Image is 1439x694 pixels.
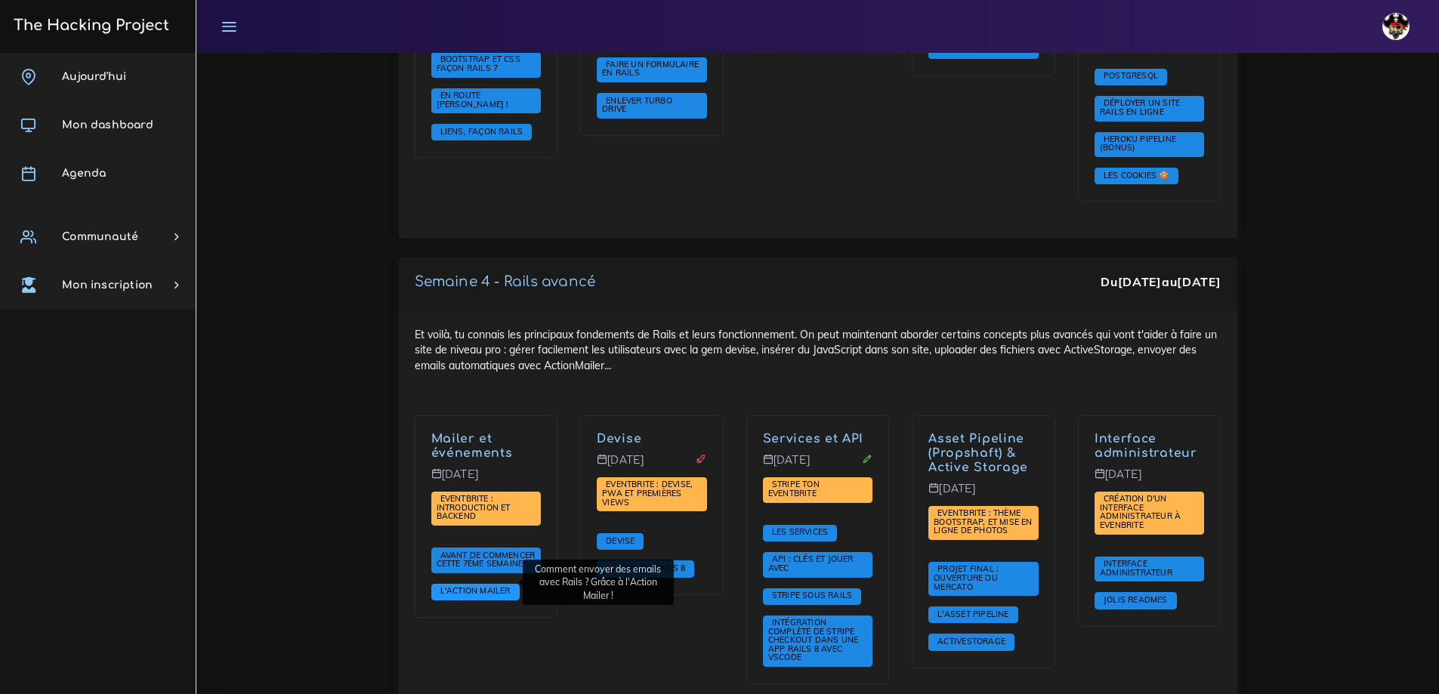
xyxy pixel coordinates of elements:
[1177,274,1221,289] strong: [DATE]
[597,454,707,478] p: [DATE]
[437,585,514,596] span: L'Action Mailer
[1095,432,1197,460] a: Interface administrateur
[602,479,693,507] span: Eventbrite : Devise, PWA et premières views
[62,119,153,131] span: Mon dashboard
[415,274,596,289] a: Semaine 4 - Rails avancé
[1101,273,1221,291] div: Du au
[437,126,527,137] span: Liens, façon Rails
[431,468,542,492] p: [DATE]
[763,454,873,478] p: [DATE]
[768,590,857,600] span: Stripe sous Rails
[1100,595,1172,606] a: Jolis READMEs
[768,527,832,538] a: Les services
[1100,71,1162,82] a: PostgreSQL
[437,493,511,521] span: Eventbrite : introduction et backend
[934,507,1032,535] span: Eventbrite : thème bootstrap, et mise en ligne de photos
[437,550,536,569] a: Avant de commencer cette 7ème semaine
[1118,274,1162,289] strong: [DATE]
[768,618,859,663] a: Intégration complète de Stripe Checkout dans une app Rails 8 avec VSCode
[934,563,999,591] span: Projet final : ouverture du mercato
[9,17,169,34] h3: The Hacking Project
[62,279,153,291] span: Mon inscription
[602,59,699,79] span: Faire un formulaire en Rails
[437,586,514,597] a: L'Action Mailer
[602,95,672,115] a: Enlever Turbo Drive
[1100,558,1176,578] span: Interface administrateur
[597,432,641,446] a: Devise
[1100,70,1162,81] span: PostgreSQL
[1095,468,1205,492] p: [DATE]
[934,508,1032,536] a: Eventbrite : thème bootstrap, et mise en ligne de photos
[437,127,527,137] a: Liens, façon Rails
[1100,97,1180,117] span: Déployer un site rails en ligne
[768,617,859,662] span: Intégration complète de Stripe Checkout dans une app Rails 8 avec VSCode
[768,591,857,601] a: Stripe sous Rails
[1100,559,1176,578] a: Interface administrateur
[602,536,638,547] a: Devise
[1100,98,1180,118] a: Déployer un site rails en ligne
[768,480,820,499] a: Stripe ton Eventbrite
[62,231,138,242] span: Communauté
[437,494,511,522] a: Eventbrite : introduction et backend
[437,90,513,109] span: En route [PERSON_NAME] !
[602,60,699,79] a: Faire un formulaire en Rails
[768,479,820,498] span: Stripe ton Eventbrite
[928,432,1028,474] a: Asset Pipeline (Propshaft) & Active Storage
[1100,134,1176,153] span: Heroku Pipeline (Bonus)
[1100,134,1176,154] a: Heroku Pipeline (Bonus)
[1100,594,1172,605] span: Jolis READMEs
[437,91,513,110] a: En route [PERSON_NAME] !
[431,432,513,460] a: Mailer et événements
[1100,170,1173,180] a: Les cookies 🍪
[768,526,832,537] span: Les services
[934,609,1012,619] span: L'Asset Pipeline
[62,71,126,82] span: Aujourd'hui
[1100,493,1181,530] span: Création d'un interface administrateur à Evenbrite
[1100,494,1181,531] a: Création d'un interface administrateur à Evenbrite
[928,483,1039,507] p: [DATE]
[934,609,1012,620] a: L'Asset Pipeline
[934,637,1009,647] a: ActiveStorage
[437,54,520,74] a: Bootstrap et css façon Rails 7
[768,554,854,573] span: API : clés et jouer avec
[934,564,999,592] a: Projet final : ouverture du mercato
[523,560,674,605] div: Comment envoyer des emails avec Rails ? Grâce à l'Action Mailer !
[934,636,1009,646] span: ActiveStorage
[602,535,638,546] span: Devise
[768,554,854,574] a: API : clés et jouer avec
[62,168,106,179] span: Agenda
[437,54,520,73] span: Bootstrap et css façon Rails 7
[1382,13,1410,40] img: avatar
[602,480,693,507] a: Eventbrite : Devise, PWA et premières views
[763,432,864,446] a: Services et API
